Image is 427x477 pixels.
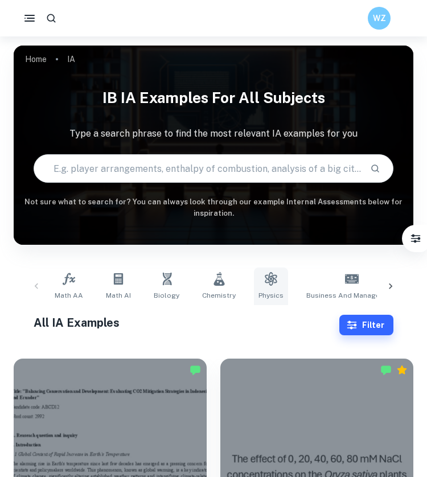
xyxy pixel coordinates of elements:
h6: WZ [373,12,386,24]
img: Marked [190,364,201,376]
span: Math AA [55,290,83,301]
h1: IB IA examples for all subjects [14,82,413,113]
button: Search [366,159,385,178]
p: IA [67,53,75,65]
span: Math AI [106,290,131,301]
img: Marked [380,364,392,376]
span: Physics [258,290,284,301]
span: Business and Management [306,290,397,301]
span: Biology [154,290,179,301]
div: Premium [396,364,408,376]
p: Type a search phrase to find the most relevant IA examples for you [14,127,413,141]
button: WZ [368,7,391,30]
h1: All IA Examples [34,314,339,331]
button: Filter [339,315,393,335]
a: Home [25,51,47,67]
input: E.g. player arrangements, enthalpy of combustion, analysis of a big city... [34,153,361,184]
h6: Not sure what to search for? You can always look through our example Internal Assessments below f... [14,196,413,220]
button: Filter [404,227,427,250]
span: Chemistry [202,290,236,301]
